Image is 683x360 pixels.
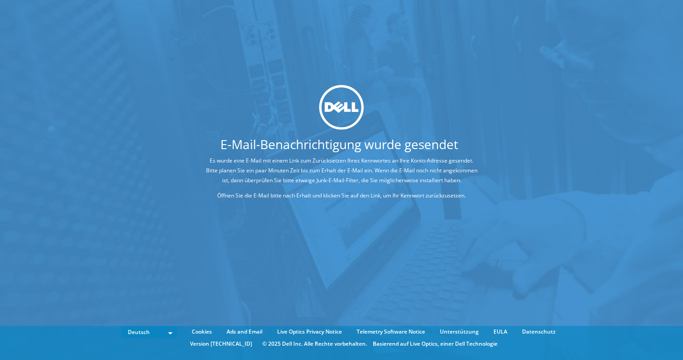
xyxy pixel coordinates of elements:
[319,85,364,129] img: dell_svg_logo.svg
[487,327,514,337] a: EULA
[185,327,219,337] a: Cookies
[204,156,479,185] p: Es wurde eine E-Mail mit einem Link zum Zurücksetzen Ihres Kennwortes an Ihre Konto-Adresse gesen...
[373,339,497,349] li: Basierend auf Live Optics, einer Dell Technologie
[515,327,562,337] a: Datenschutz
[220,327,269,337] a: Ads and Email
[258,339,371,349] li: © 2025 Dell Inc. Alle Rechte vorbehalten.
[171,138,508,150] h1: E-Mail-Benachrichtigung wurde gesendet
[204,191,479,201] p: Öffnen Sie die E-Mail bitte nach Erhalt und klicken Sie auf den Link, um Ihr Kennwort zurückzuset...
[433,327,485,337] a: Unterstützung
[350,327,432,337] a: Telemetry Software Notice
[186,339,257,349] li: Version [TECHNICAL_ID]
[270,327,349,337] a: Live Optics Privacy Notice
